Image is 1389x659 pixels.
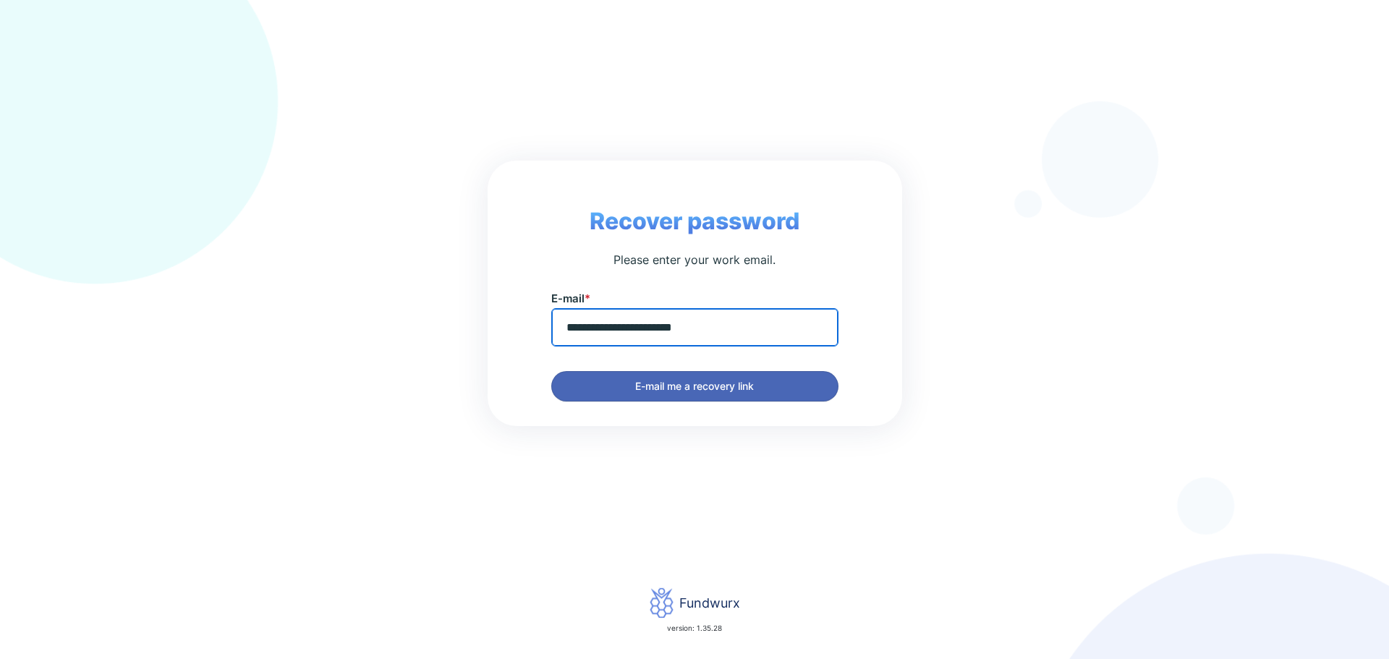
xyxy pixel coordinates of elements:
span: Recover password [590,207,799,235]
span: E-mail me a recovery link [635,379,754,394]
button: E-mail me a recovery link [551,371,838,401]
label: E-mail [551,292,590,305]
div: Fundwurx [679,593,740,613]
span: Please enter your work email. [613,252,776,267]
p: version: 1.35.28 [667,622,722,634]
